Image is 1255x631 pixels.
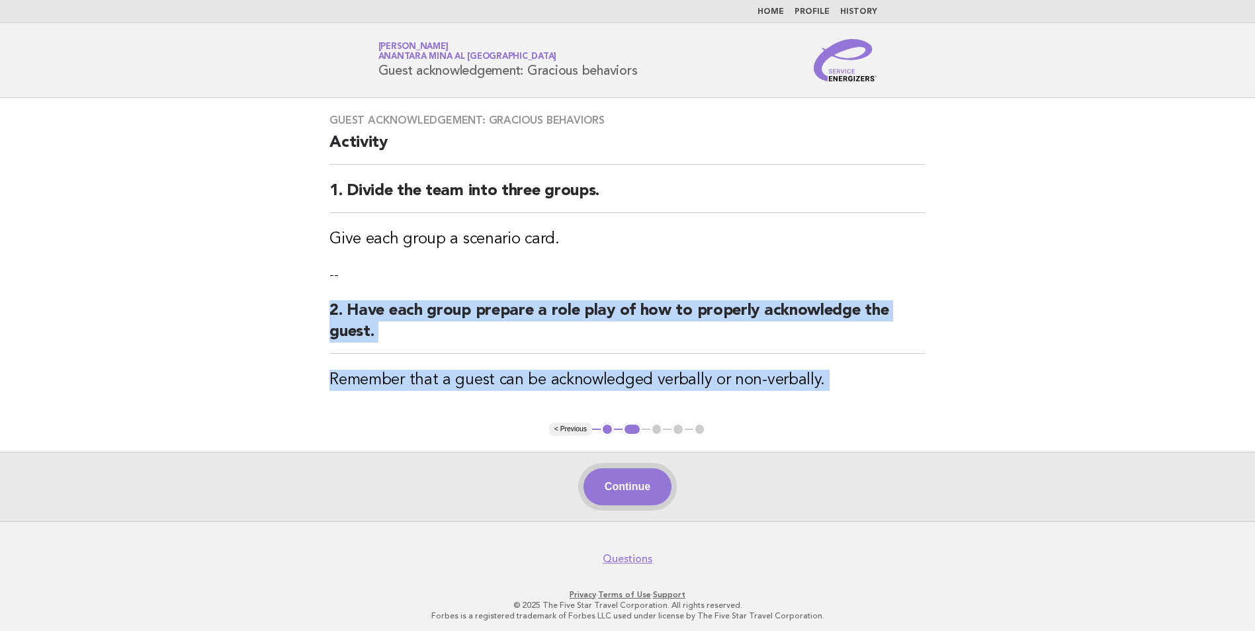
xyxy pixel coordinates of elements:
[329,300,926,354] h2: 2. Have each group prepare a role play of how to properly acknowledge the guest.
[814,39,877,81] img: Service Energizers
[329,229,926,250] h3: Give each group a scenario card.
[601,423,614,436] button: 1
[653,590,685,599] a: Support
[378,53,557,62] span: Anantara Mina al [GEOGRAPHIC_DATA]
[329,132,926,165] h2: Activity
[623,423,642,436] button: 2
[223,600,1033,610] p: © 2025 The Five Star Travel Corporation. All rights reserved.
[570,590,596,599] a: Privacy
[329,181,926,213] h2: 1. Divide the team into three groups.
[584,468,671,505] button: Continue
[795,8,830,16] a: Profile
[329,114,926,127] h3: Guest acknowledgement: Gracious behaviors
[598,590,651,599] a: Terms of Use
[223,589,1033,600] p: · ·
[840,8,877,16] a: History
[549,423,592,436] button: < Previous
[329,266,926,284] p: --
[378,43,638,77] h1: Guest acknowledgement: Gracious behaviors
[757,8,784,16] a: Home
[223,610,1033,621] p: Forbes is a registered trademark of Forbes LLC used under license by The Five Star Travel Corpora...
[378,42,557,61] a: [PERSON_NAME]Anantara Mina al [GEOGRAPHIC_DATA]
[329,370,926,391] h3: Remember that a guest can be acknowledged verbally or non-verbally.
[603,552,652,566] a: Questions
